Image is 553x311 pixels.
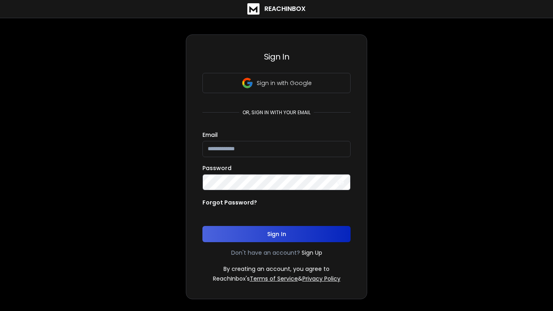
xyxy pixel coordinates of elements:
button: Sign In [202,226,351,242]
h3: Sign In [202,51,351,62]
p: By creating an account, you agree to [223,265,330,273]
p: Forgot Password? [202,198,257,207]
p: Don't have an account? [231,249,300,257]
a: ReachInbox [247,3,306,15]
p: ReachInbox's & [213,275,340,283]
p: Sign in with Google [257,79,312,87]
a: Terms of Service [250,275,298,283]
button: Sign in with Google [202,73,351,93]
label: Password [202,165,232,171]
p: or, sign in with your email [239,109,314,116]
label: Email [202,132,218,138]
h1: ReachInbox [264,4,306,14]
a: Sign Up [302,249,322,257]
img: logo [247,3,259,15]
a: Privacy Policy [302,275,340,283]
